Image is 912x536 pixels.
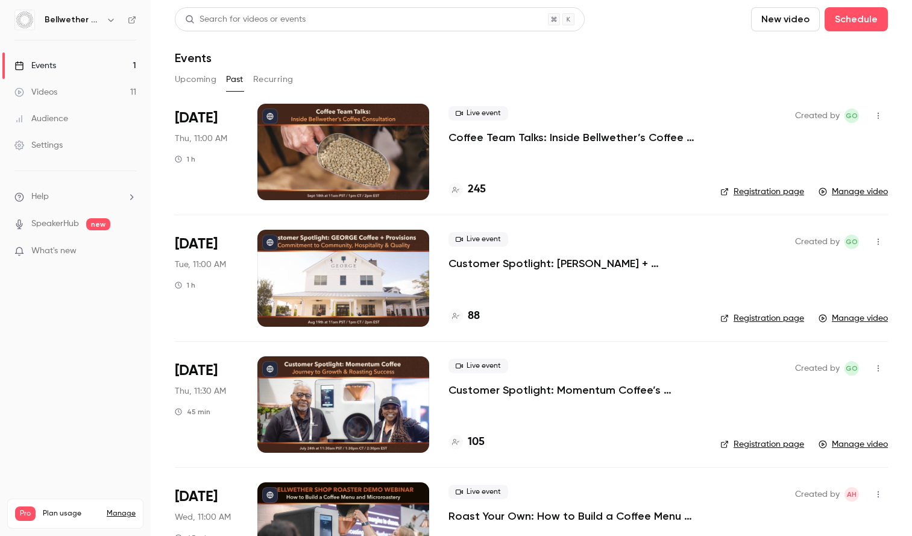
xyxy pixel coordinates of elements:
[14,139,63,151] div: Settings
[448,308,480,324] a: 88
[468,308,480,324] h4: 88
[468,434,485,450] h4: 105
[448,130,701,145] a: Coffee Team Talks: Inside Bellwether’s Coffee Consultation
[31,245,77,257] span: What's new
[175,259,226,271] span: Tue, 11:00 AM
[720,312,804,324] a: Registration page
[844,361,859,376] span: Gabrielle Oliveira
[45,14,101,26] h6: Bellwether Coffee
[175,154,195,164] div: 1 h
[819,438,888,450] a: Manage video
[14,113,68,125] div: Audience
[175,385,226,397] span: Thu, 11:30 AM
[253,70,294,89] button: Recurring
[31,191,49,203] span: Help
[448,509,701,523] a: Roast Your Own: How to Build a Coffee Menu and Microroastery with Bellwether
[795,109,840,123] span: Created by
[175,230,238,326] div: Aug 19 Tue, 11:00 AM (America/Los Angeles)
[175,487,218,506] span: [DATE]
[720,186,804,198] a: Registration page
[448,181,486,198] a: 245
[844,487,859,502] span: Andrew Heppner
[448,485,508,499] span: Live event
[175,51,212,65] h1: Events
[175,511,231,523] span: Wed, 11:00 AM
[448,434,485,450] a: 105
[175,109,218,128] span: [DATE]
[720,438,804,450] a: Registration page
[468,181,486,198] h4: 245
[448,383,701,397] a: Customer Spotlight: Momentum Coffee’s Journey to Growth & Roasting Success
[86,218,110,230] span: new
[448,256,701,271] a: Customer Spotlight: [PERSON_NAME] + Provisions’ Commitment to Community, Hospitality & Quality
[448,359,508,373] span: Live event
[107,509,136,519] a: Manage
[825,7,888,31] button: Schedule
[14,191,136,203] li: help-dropdown-opener
[795,361,840,376] span: Created by
[175,133,227,145] span: Thu, 11:00 AM
[175,280,195,290] div: 1 h
[819,312,888,324] a: Manage video
[846,361,858,376] span: GO
[175,70,216,89] button: Upcoming
[448,106,508,121] span: Live event
[795,235,840,249] span: Created by
[14,86,57,98] div: Videos
[175,104,238,200] div: Sep 18 Thu, 11:00 AM (America/Los Angeles)
[175,407,210,417] div: 45 min
[226,70,244,89] button: Past
[175,356,238,453] div: Jul 24 Thu, 11:30 AM (America/Los Angeles)
[175,235,218,254] span: [DATE]
[175,361,218,380] span: [DATE]
[819,186,888,198] a: Manage video
[846,109,858,123] span: GO
[847,487,857,502] span: AH
[795,487,840,502] span: Created by
[751,7,820,31] button: New video
[185,13,306,26] div: Search for videos or events
[43,509,99,519] span: Plan usage
[14,60,56,72] div: Events
[31,218,79,230] a: SpeakerHub
[15,506,36,521] span: Pro
[448,232,508,247] span: Live event
[844,109,859,123] span: Gabrielle Oliveira
[844,235,859,249] span: Gabrielle Oliveira
[846,235,858,249] span: GO
[15,10,34,30] img: Bellwether Coffee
